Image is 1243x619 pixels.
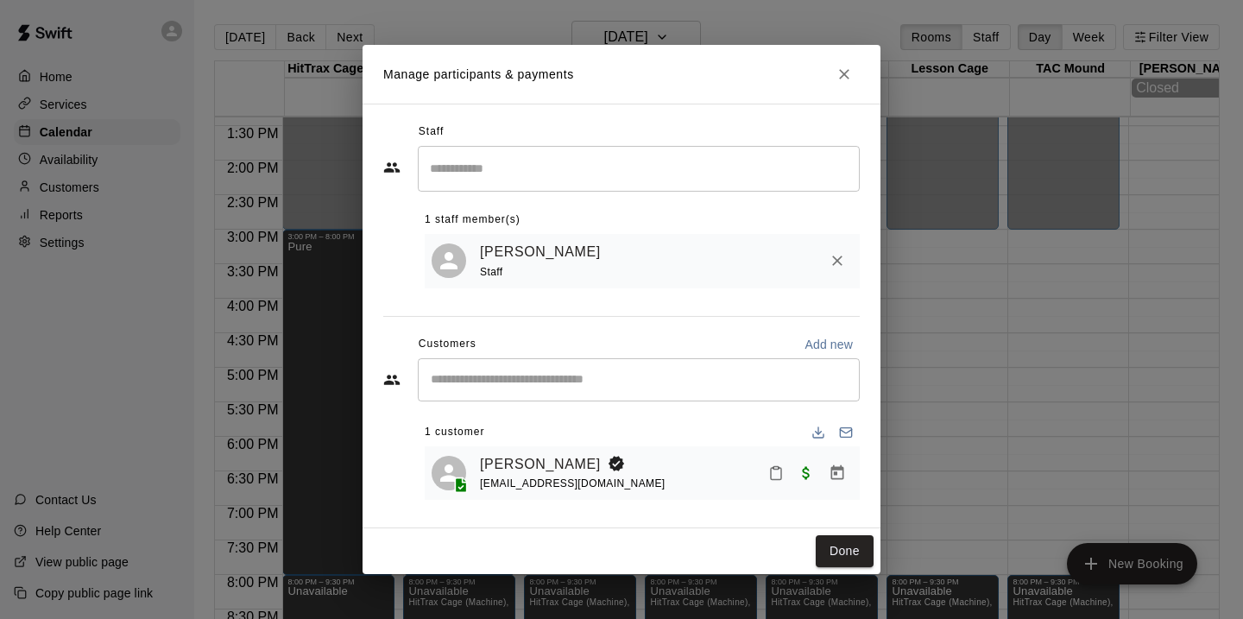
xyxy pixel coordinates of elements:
[419,118,444,146] span: Staff
[832,419,860,446] button: Email participants
[480,266,502,278] span: Staff
[425,206,521,234] span: 1 staff member(s)
[432,456,466,490] div: Paulie Bracaglia
[418,358,860,401] div: Start typing to search customers...
[829,59,860,90] button: Close
[383,66,574,84] p: Manage participants & payments
[608,455,625,472] svg: Booking Owner
[822,245,853,276] button: Remove
[822,458,853,489] button: Manage bookings & payment
[816,535,874,567] button: Done
[425,419,484,446] span: 1 customer
[791,464,822,479] span: Paid with Card
[383,159,401,176] svg: Staff
[804,419,832,446] button: Download list
[419,331,476,358] span: Customers
[480,241,601,263] a: [PERSON_NAME]
[383,371,401,388] svg: Customers
[798,331,860,358] button: Add new
[761,458,791,488] button: Mark attendance
[418,146,860,192] div: Search staff
[432,243,466,278] div: JJ Jensen
[480,477,666,490] span: [EMAIL_ADDRESS][DOMAIN_NAME]
[804,336,853,353] p: Add new
[480,453,601,476] a: [PERSON_NAME]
